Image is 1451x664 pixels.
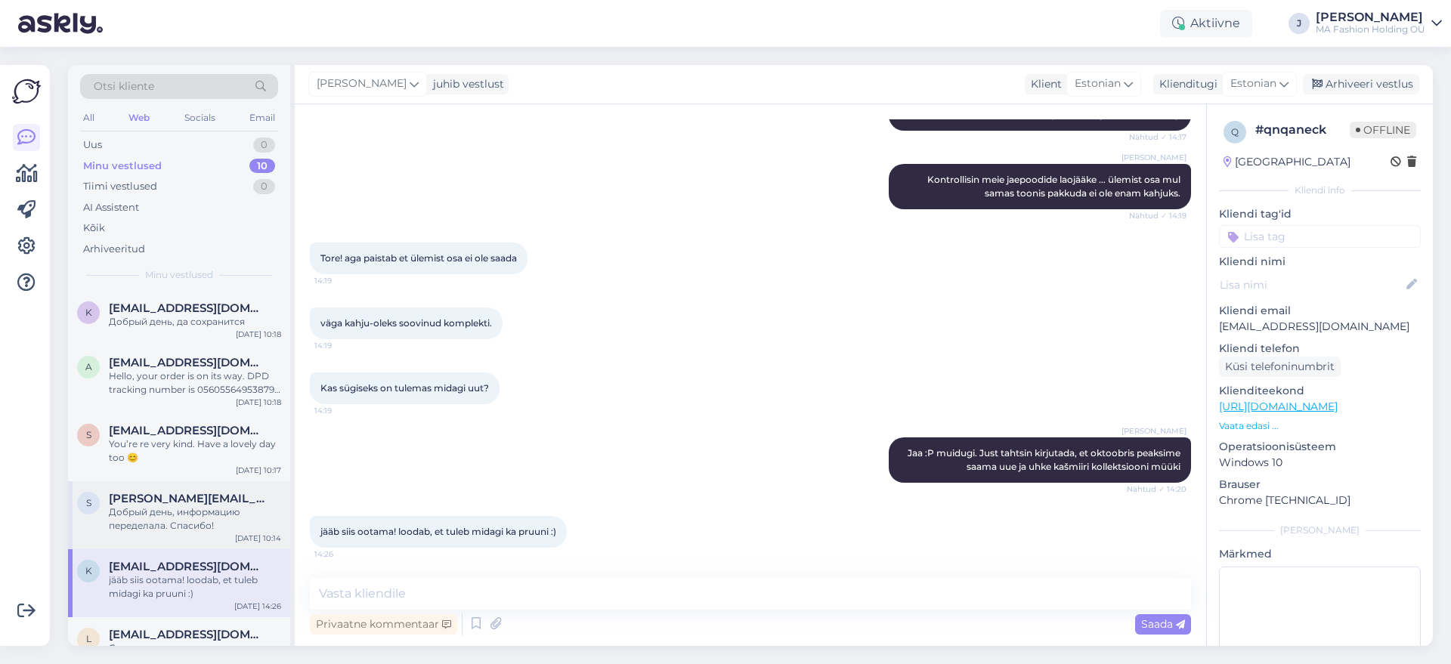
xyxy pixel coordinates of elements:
span: k [85,565,92,576]
div: Добрый день, информацию переделала. Спасибо! [109,505,281,533]
p: Kliendi email [1219,303,1421,319]
span: 14:19 [314,340,371,351]
div: All [80,108,97,128]
div: J [1289,13,1310,34]
p: Brauser [1219,477,1421,493]
span: l [86,633,91,644]
div: Kliendi info [1219,184,1421,197]
div: 0 [253,179,275,194]
div: Socials [181,108,218,128]
span: [PERSON_NAME] [1122,425,1186,437]
div: [DATE] 10:14 [235,533,281,544]
p: Vaata edasi ... [1219,419,1421,433]
span: 14:19 [314,405,371,416]
span: Offline [1350,122,1416,138]
div: Arhiveeritud [83,242,145,257]
p: Operatsioonisüsteem [1219,439,1421,455]
div: [GEOGRAPHIC_DATA] [1224,154,1350,170]
p: Klienditeekond [1219,383,1421,399]
span: Estonian [1230,76,1276,92]
span: jääb siis ootama! loodab, et tuleb midagi ka pruuni :) [320,526,556,537]
div: Küsi telefoninumbrit [1219,357,1341,377]
div: Aktiivne [1160,10,1252,37]
span: k [85,307,92,318]
span: aga.oller@gmail.com [109,356,266,369]
input: Lisa nimi [1220,276,1403,293]
input: Lisa tag [1219,225,1421,248]
div: [PERSON_NAME] [1316,11,1425,23]
span: kortan64@bk.ru [109,301,266,315]
div: 10 [249,159,275,174]
div: Kõik [83,221,105,236]
div: [DATE] 10:17 [236,465,281,476]
div: # qnqaneck [1255,121,1350,139]
span: Estonian [1075,76,1121,92]
span: a [85,361,92,372]
span: Nähtud ✓ 14:19 [1129,210,1186,221]
p: Kliendi tag'id [1219,206,1421,222]
span: 14:19 [314,275,371,286]
span: väga kahju-oleks soovinud komplekti. [320,317,492,329]
span: Minu vestlused [145,268,213,282]
div: Arhiveeri vestlus [1303,74,1419,94]
div: Email [246,108,278,128]
div: juhib vestlust [427,76,504,92]
div: jääb siis ootama! loodab, et tuleb midagi ka pruuni :) [109,573,281,601]
div: Minu vestlused [83,159,162,174]
a: [PERSON_NAME]MA Fashion Holding OÜ [1316,11,1442,36]
div: [PERSON_NAME] [1219,523,1421,537]
div: Добрый день, да сохранится [109,315,281,329]
span: 14:26 [314,548,371,560]
span: ldtalli@inbox.lv [109,628,266,641]
span: Otsi kliente [94,79,154,94]
span: [PERSON_NAME] [1122,152,1186,163]
p: Märkmed [1219,546,1421,562]
div: [DATE] 10:18 [236,397,281,408]
p: Kliendi telefon [1219,341,1421,357]
div: MA Fashion Holding OÜ [1316,23,1425,36]
div: [DATE] 14:26 [234,601,281,612]
span: kadrysaal@gmail.com [109,560,266,573]
div: [DATE] 10:18 [236,329,281,340]
div: Uus [83,137,102,153]
span: s [86,429,91,440]
span: Nähtud ✓ 14:17 [1129,131,1186,143]
div: Klienditugi [1153,76,1217,92]
img: Askly Logo [12,77,41,106]
span: Saada [1141,617,1185,631]
p: Windows 10 [1219,455,1421,471]
span: Nähtud ✓ 14:20 [1127,483,1186,495]
a: [URL][DOMAIN_NAME] [1219,400,1338,413]
span: Jaa :P muidugi. Just tahtsin kirjutada, et oktoobris peaksime saama uue ja uhke kašmiiri kollekts... [908,447,1183,472]
span: Tore! aga paistab et ülemist osa ei ole saada [320,252,517,264]
span: st.stoykova@gmail.com [109,424,266,437]
span: Kontrollisin meie jaepoodide laojääke ... ülemist osa mul samas toonis pakkuda ei ole enam kahjuks. [927,174,1183,199]
div: Tiimi vestlused [83,179,157,194]
p: Kliendi nimi [1219,254,1421,270]
div: Privaatne kommentaar [310,614,457,635]
span: Kas sügiseks on tulemas midagi uut? [320,382,489,394]
span: q [1231,126,1239,137]
span: Svetlana.satskova@mail.ru [109,492,266,505]
div: Web [125,108,153,128]
div: You’re re very kind. Have a lovely day too 😊 [109,437,281,465]
span: S [86,497,91,508]
div: Hello, your order is on its way. DPD tracking number is 05605564953879. ETA is [DATE] [109,369,281,397]
div: Klient [1025,76,1062,92]
p: Chrome [TECHNICAL_ID] [1219,493,1421,508]
div: AI Assistent [83,200,139,215]
span: [PERSON_NAME] [317,76,407,92]
p: [EMAIL_ADDRESS][DOMAIN_NAME] [1219,319,1421,335]
div: 0 [253,137,275,153]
